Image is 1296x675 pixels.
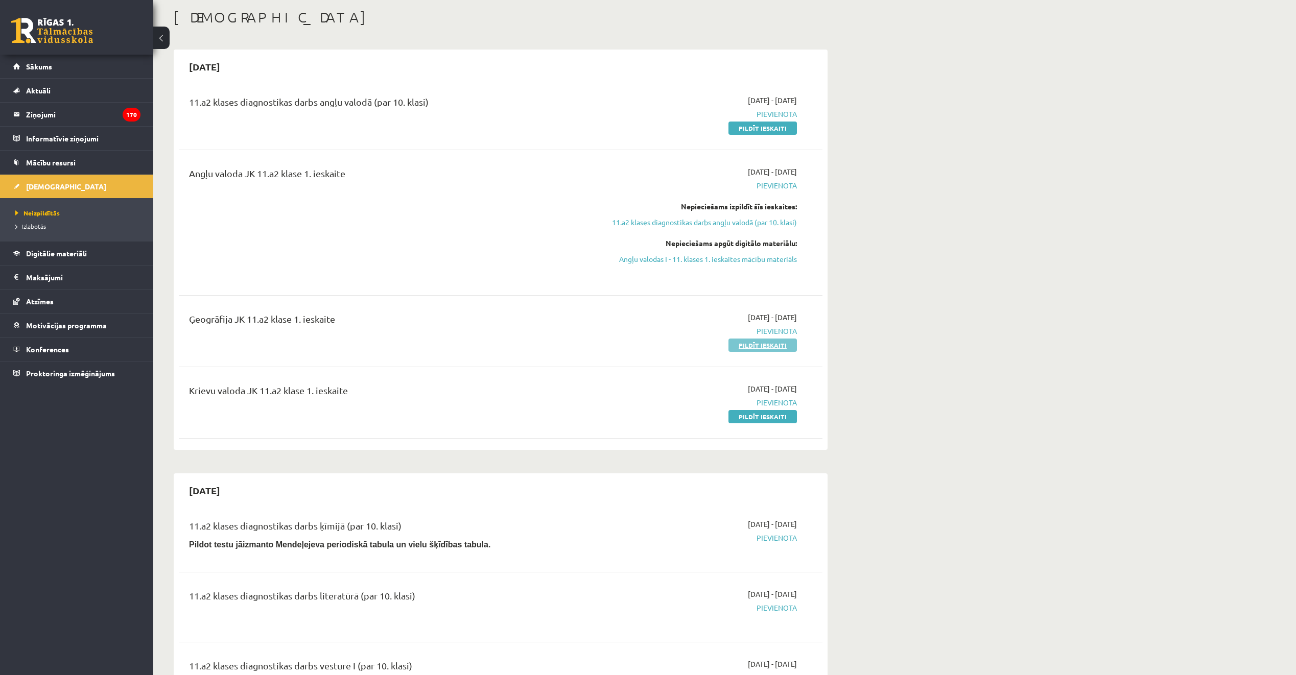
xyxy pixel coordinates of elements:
a: Proktoringa izmēģinājums [13,361,140,385]
a: Pildīt ieskaiti [728,122,797,135]
span: Sākums [26,62,52,71]
span: Pievienota [604,326,797,336]
a: Mācību resursi [13,151,140,174]
div: 11.a2 klases diagnostikas darbs literatūrā (par 10. klasi) [189,589,589,608]
a: Ziņojumi170 [13,103,140,126]
span: [DEMOGRAPHIC_DATA] [26,182,106,191]
span: Digitālie materiāli [26,249,87,258]
div: Ģeogrāfija JK 11.a2 klase 1. ieskaite [189,312,589,331]
a: [DEMOGRAPHIC_DATA] [13,175,140,198]
span: Pievienota [604,602,797,613]
h1: [DEMOGRAPHIC_DATA] [174,9,828,26]
span: [DATE] - [DATE] [748,519,797,529]
h2: [DATE] [179,478,230,502]
legend: Informatīvie ziņojumi [26,127,140,150]
span: [DATE] - [DATE] [748,659,797,669]
div: Krievu valoda JK 11.a2 klase 1. ieskaite [189,383,589,402]
span: [DATE] - [DATE] [748,166,797,177]
a: Angļu valodas I - 11. klases 1. ieskaites mācību materiāls [604,254,797,264]
span: Proktoringa izmēģinājums [26,369,115,378]
a: Pildīt ieskaiti [728,339,797,352]
span: Neizpildītās [15,209,60,217]
div: Nepieciešams apgūt digitālo materiālu: [604,238,797,249]
a: Informatīvie ziņojumi [13,127,140,150]
div: 11.a2 klases diagnostikas darbs ķīmijā (par 10. klasi) [189,519,589,538]
span: [DATE] - [DATE] [748,383,797,394]
a: Konferences [13,337,140,361]
span: Aktuāli [26,86,51,95]
span: Mācību resursi [26,158,76,167]
a: Digitālie materiāli [13,242,140,265]
span: Pievienota [604,109,797,119]
div: Angļu valoda JK 11.a2 klase 1. ieskaite [189,166,589,185]
span: Pievienota [604,533,797,543]
span: Atzīmes [26,297,54,306]
b: Pildot testu jāizmanto Mendeļejeva periodiskā tabula un vielu šķīdības tabula. [189,540,490,549]
legend: Ziņojumi [26,103,140,126]
a: Aktuāli [13,79,140,102]
i: 170 [123,108,140,122]
a: Atzīmes [13,290,140,313]
a: Neizpildītās [15,208,143,218]
span: Pievienota [604,397,797,408]
a: Izlabotās [15,222,143,231]
a: 11.a2 klases diagnostikas darbs angļu valodā (par 10. klasi) [604,217,797,228]
span: Izlabotās [15,222,46,230]
span: [DATE] - [DATE] [748,95,797,106]
span: Konferences [26,345,69,354]
span: [DATE] - [DATE] [748,312,797,323]
a: Maksājumi [13,266,140,289]
a: Rīgas 1. Tālmācības vidusskola [11,18,93,43]
a: Sākums [13,55,140,78]
a: Motivācijas programma [13,314,140,337]
legend: Maksājumi [26,266,140,289]
div: Nepieciešams izpildīt šīs ieskaites: [604,201,797,212]
h2: [DATE] [179,55,230,79]
span: Pievienota [604,180,797,191]
div: 11.a2 klases diagnostikas darbs angļu valodā (par 10. klasi) [189,95,589,114]
span: Motivācijas programma [26,321,107,330]
span: [DATE] - [DATE] [748,589,797,599]
a: Pildīt ieskaiti [728,410,797,423]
